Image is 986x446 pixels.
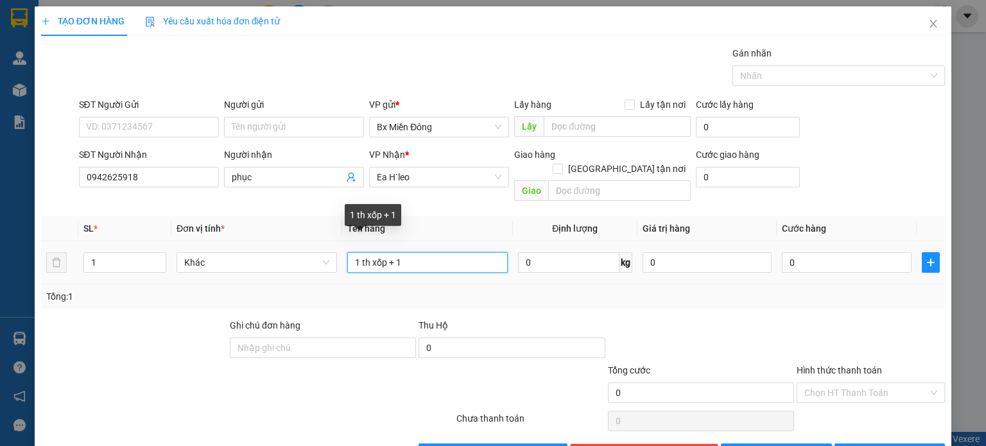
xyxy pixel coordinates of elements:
[345,204,401,226] div: 1 th xốp + 1
[46,252,67,273] button: delete
[79,98,219,112] div: SĐT Người Gửi
[377,167,501,187] span: Ea H`leo
[177,223,225,234] span: Đơn vị tính
[224,148,364,162] div: Người nhận
[922,257,939,268] span: plus
[41,17,50,26] span: plus
[552,223,598,234] span: Định lượng
[145,16,281,26] span: Yêu cầu xuất hóa đơn điện tử
[377,117,501,137] span: Bx Miền Đông
[224,98,364,112] div: Người gửi
[230,338,416,358] input: Ghi chú đơn hàng
[544,116,691,137] input: Dọc đường
[514,150,555,160] span: Giao hàng
[369,150,405,160] span: VP Nhận
[41,16,125,26] span: TẠO ĐƠN HÀNG
[346,172,356,182] span: user-add
[46,289,381,304] div: Tổng: 1
[230,320,300,330] label: Ghi chú đơn hàng
[369,98,509,112] div: VP gửi
[696,117,800,137] input: Cước lấy hàng
[619,252,632,273] span: kg
[782,223,826,234] span: Cước hàng
[514,99,551,110] span: Lấy hàng
[696,167,800,187] input: Cước giao hàng
[347,252,508,273] input: VD: Bàn, Ghế
[145,17,155,27] img: icon
[563,162,691,176] span: [GEOGRAPHIC_DATA] tận nơi
[608,365,650,375] span: Tổng cước
[635,98,691,112] span: Lấy tận nơi
[696,99,754,110] label: Cước lấy hàng
[797,365,882,375] label: Hình thức thanh toán
[79,148,219,162] div: SĐT Người Nhận
[922,252,940,273] button: plus
[548,180,691,201] input: Dọc đường
[184,253,329,272] span: Khác
[732,48,772,58] label: Gán nhãn
[83,223,94,234] span: SL
[928,19,938,29] span: close
[419,320,448,330] span: Thu Hộ
[455,411,606,434] div: Chưa thanh toán
[643,223,690,234] span: Giá trị hàng
[915,6,951,42] button: Close
[514,180,548,201] span: Giao
[514,116,544,137] span: Lấy
[696,150,759,160] label: Cước giao hàng
[643,252,772,273] input: 0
